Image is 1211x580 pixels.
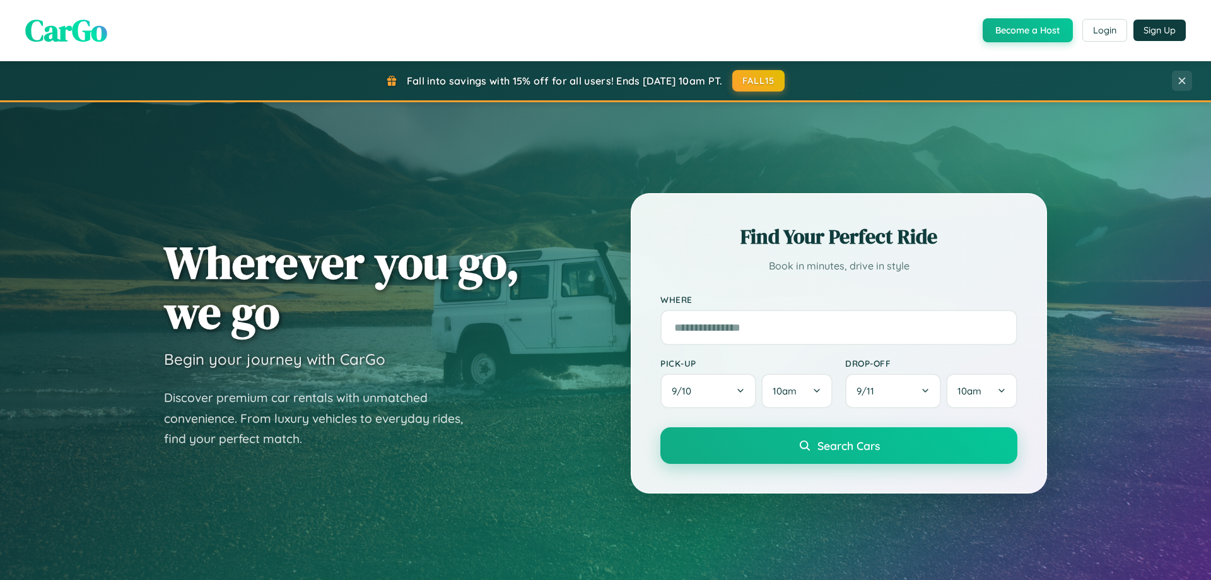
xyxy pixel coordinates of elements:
[164,237,520,337] h1: Wherever you go, we go
[845,358,1017,369] label: Drop-off
[660,427,1017,464] button: Search Cars
[660,358,833,369] label: Pick-up
[660,257,1017,275] p: Book in minutes, drive in style
[1082,19,1127,42] button: Login
[817,439,880,453] span: Search Cars
[660,223,1017,251] h2: Find Your Perfect Ride
[25,9,107,51] span: CarGo
[672,385,698,397] span: 9 / 10
[946,374,1017,408] button: 10am
[407,74,723,87] span: Fall into savings with 15% off for all users! Ends [DATE] 10am PT.
[1133,20,1186,41] button: Sign Up
[957,385,981,397] span: 10am
[983,18,1073,42] button: Become a Host
[660,294,1017,305] label: Where
[857,385,880,397] span: 9 / 11
[732,70,785,92] button: FALL15
[660,374,756,408] button: 9/10
[773,385,797,397] span: 10am
[164,350,385,369] h3: Begin your journey with CarGo
[761,374,833,408] button: 10am
[845,374,941,408] button: 9/11
[164,388,479,449] p: Discover premium car rentals with unmatched convenience. From luxury vehicles to everyday rides, ...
